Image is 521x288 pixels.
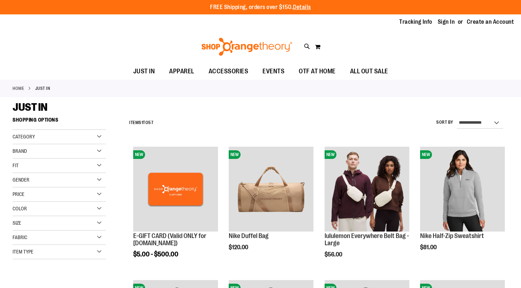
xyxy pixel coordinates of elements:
span: JUST IN [13,101,47,113]
label: Sort By [436,119,453,125]
a: Nike Duffel Bag [229,232,269,239]
span: Fit [13,163,19,168]
a: Nike Half-Zip Sweatshirt [420,232,484,239]
span: 57 [148,120,153,125]
a: Nike Duffel BagNEW [229,147,313,233]
p: FREE Shipping, orders over $150. [210,3,311,12]
span: Category [13,134,35,140]
span: Gender [13,177,29,183]
span: NEW [133,150,145,159]
span: OTF AT HOME [299,63,336,79]
a: lululemon Everywhere Belt Bag - Large [325,232,409,247]
span: JUST IN [133,63,155,79]
span: Price [13,191,24,197]
div: product [417,143,508,269]
a: Details [293,4,311,10]
span: 1 [141,120,143,125]
div: product [321,143,413,276]
span: NEW [325,150,336,159]
div: product [225,143,317,269]
img: Nike Duffel Bag [229,147,313,232]
a: Home [13,85,24,92]
a: Create an Account [467,18,514,26]
span: NEW [420,150,432,159]
img: lululemon Everywhere Belt Bag - Large [325,147,409,232]
span: EVENTS [262,63,284,79]
strong: Shopping Options [13,114,106,130]
a: Tracking Info [399,18,432,26]
span: $120.00 [229,244,249,251]
img: Shop Orangetheory [200,38,293,56]
span: ALL OUT SALE [350,63,388,79]
img: Nike Half-Zip Sweatshirt [420,147,505,232]
a: E-GIFT CARD (Valid ONLY for ShopOrangetheory.com)NEW [133,147,218,233]
span: NEW [229,150,241,159]
a: Sign In [438,18,455,26]
span: APPAREL [169,63,194,79]
span: Color [13,206,27,211]
span: ACCESSORIES [209,63,248,79]
span: Fabric [13,234,27,240]
a: lululemon Everywhere Belt Bag - LargeNEW [325,147,409,233]
img: E-GIFT CARD (Valid ONLY for ShopOrangetheory.com) [133,147,218,232]
span: $5.00 - $500.00 [133,251,178,258]
h2: Items to [129,117,153,128]
span: Size [13,220,21,226]
a: Nike Half-Zip SweatshirtNEW [420,147,505,233]
div: product [130,143,222,276]
span: $81.00 [420,244,438,251]
span: $56.00 [325,251,343,258]
span: Brand [13,148,27,154]
span: Item Type [13,249,33,255]
a: E-GIFT CARD (Valid ONLY for [DOMAIN_NAME]) [133,232,206,247]
strong: JUST IN [35,85,50,92]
